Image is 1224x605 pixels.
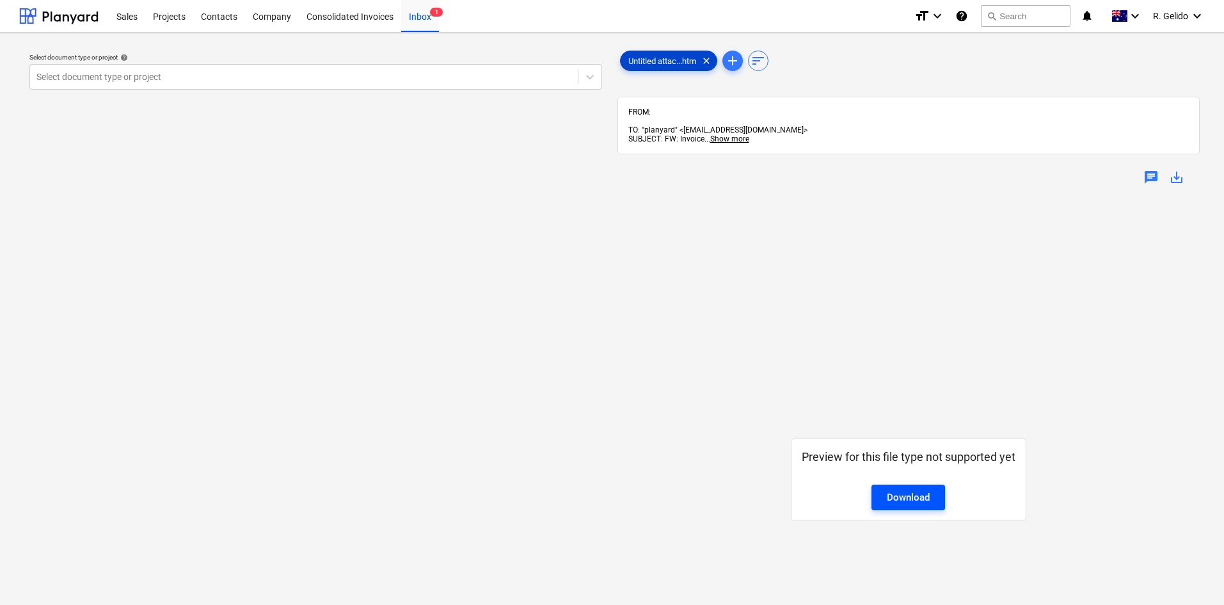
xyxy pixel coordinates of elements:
[887,489,930,506] div: Download
[628,134,704,143] span: SUBJECT: FW: Invoice
[628,108,651,117] span: FROM:
[914,8,930,24] i: format_size
[981,5,1070,27] button: Search
[699,53,714,69] span: clear
[704,134,749,143] span: ...
[621,56,704,66] span: Untitled attac...htm
[955,8,968,24] i: Knowledge base
[1081,8,1093,24] i: notifications
[751,53,766,69] span: sort
[1189,8,1205,24] i: keyboard_arrow_down
[871,485,945,510] a: Download
[29,53,602,61] div: Select document type or project
[430,8,443,17] span: 1
[628,125,807,134] span: TO: "planyard" <[EMAIL_ADDRESS][DOMAIN_NAME]>
[1169,170,1184,185] span: save_alt
[710,134,749,143] span: Show more
[930,8,945,24] i: keyboard_arrow_down
[1143,170,1159,185] span: chat
[1127,8,1143,24] i: keyboard_arrow_down
[725,53,740,69] span: add
[1153,11,1188,21] span: R. Gelido
[987,11,997,21] span: search
[620,51,717,71] div: Untitled attac...htm
[118,54,128,61] span: help
[1160,544,1224,605] iframe: Chat Widget
[802,449,1015,465] p: Preview for this file type not supported yet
